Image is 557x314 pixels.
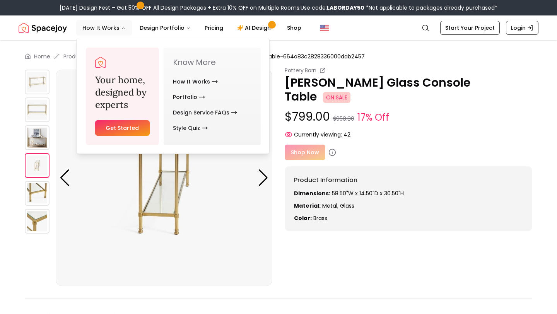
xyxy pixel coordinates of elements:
nav: Global [19,15,538,40]
a: Design Service FAQs [173,105,237,120]
span: Use code: [301,4,364,12]
a: Start Your Project [440,21,500,35]
button: Design Portfolio [133,20,197,36]
div: [DATE] Design Fest – Get 50% OFF All Design Packages + Extra 10% OFF on Multiple Rooms. [60,4,497,12]
h3: Your home, designed by experts [95,74,150,111]
img: https://storage.googleapis.com/spacejoy-main/assets/664a83c2828336000dab2457/product_0_andaof4m8j7i [25,70,50,94]
strong: Dimensions: [294,189,330,197]
a: Home [34,53,50,60]
img: https://storage.googleapis.com/spacejoy-main/assets/664a83c2828336000dab2457/product_5_lhnpdl8cacc [25,209,50,234]
a: Login [506,21,538,35]
a: Shop [281,20,308,36]
span: ON SALE [323,92,350,103]
img: United States [320,23,329,32]
a: Pricing [198,20,229,36]
small: Pottery Barn [285,67,316,74]
span: *Not applicable to packages already purchased* [364,4,497,12]
span: Metal, Glass [322,202,354,210]
span: brass [313,214,327,222]
h6: Product Information [294,176,523,185]
strong: Color: [294,214,312,222]
nav: Main [76,20,308,36]
img: https://storage.googleapis.com/spacejoy-main/assets/664a83c2828336000dab2457/product_4_gpl337m6el5a [25,181,50,206]
small: 17% Off [357,111,389,125]
b: LABORDAY50 [327,4,364,12]
div: How It Works [77,38,270,154]
span: 42 [343,131,350,138]
p: [PERSON_NAME] Glass Console Table [285,76,532,104]
a: Product-view [63,53,100,60]
img: https://storage.googleapis.com/spacejoy-main/assets/664a83c2828336000dab2457/product_2_d1j678cf580f [25,125,50,150]
a: Get Started [95,120,150,136]
img: Spacejoy Logo [95,57,106,68]
img: https://storage.googleapis.com/spacejoy-main/assets/664a83c2828336000dab2457/product_3_6ah8fc1ke8jo [25,153,50,178]
nav: breadcrumb [25,53,532,60]
p: $799.00 [285,110,532,125]
small: $958.80 [333,115,354,123]
p: Know More [173,57,251,68]
p: 58.50"W x 14.50"D x 30.50"H [294,189,523,197]
span: Currently viewing: [294,131,342,138]
a: How It Works [173,74,218,89]
a: AI Design [231,20,279,36]
img: https://storage.googleapis.com/spacejoy-main/assets/664a83c2828336000dab2457/product_1_8g9ehfme782 [25,97,50,122]
img: https://storage.googleapis.com/spacejoy-main/assets/664a83c2828336000dab2457/product_3_6ah8fc1ke8jo [56,70,272,286]
a: Portfolio [173,89,205,105]
a: Spacejoy [19,20,67,36]
a: Style Quiz [173,120,208,136]
strong: Material: [294,202,321,210]
img: Spacejoy Logo [19,20,67,36]
a: Spacejoy [95,57,106,68]
button: How It Works [76,20,132,36]
span: [PERSON_NAME]-console-table-664a83c2828336000dab2457 [196,53,365,60]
